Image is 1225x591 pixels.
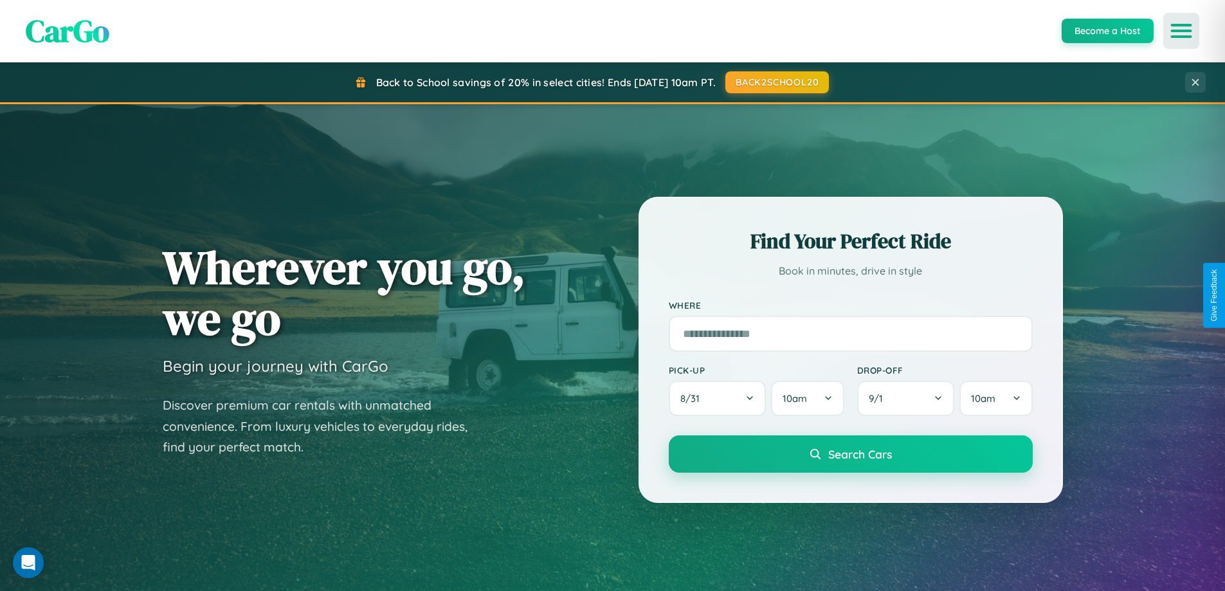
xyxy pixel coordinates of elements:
span: Back to School savings of 20% in select cities! Ends [DATE] 10am PT. [376,76,716,89]
div: Give Feedback [1210,269,1219,322]
button: 9/1 [857,381,955,416]
button: 8/31 [669,381,767,416]
label: Pick-up [669,365,844,376]
button: 10am [771,381,844,416]
button: Search Cars [669,435,1033,473]
h3: Begin your journey with CarGo [163,356,388,376]
span: 8 / 31 [680,392,706,405]
p: Discover premium car rentals with unmatched convenience. From luxury vehicles to everyday rides, ... [163,395,484,458]
h2: Find Your Perfect Ride [669,227,1033,255]
span: 9 / 1 [869,392,889,405]
button: Become a Host [1062,19,1154,43]
label: Where [669,300,1033,311]
button: BACK2SCHOOL20 [725,71,829,93]
p: Book in minutes, drive in style [669,262,1033,280]
span: 10am [783,392,807,405]
h1: Wherever you go, we go [163,242,525,343]
span: 10am [971,392,995,405]
button: Open menu [1163,13,1199,49]
span: Search Cars [828,447,892,461]
span: CarGo [26,10,109,52]
label: Drop-off [857,365,1033,376]
button: 10am [959,381,1032,416]
div: Open Intercom Messenger [13,547,44,578]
